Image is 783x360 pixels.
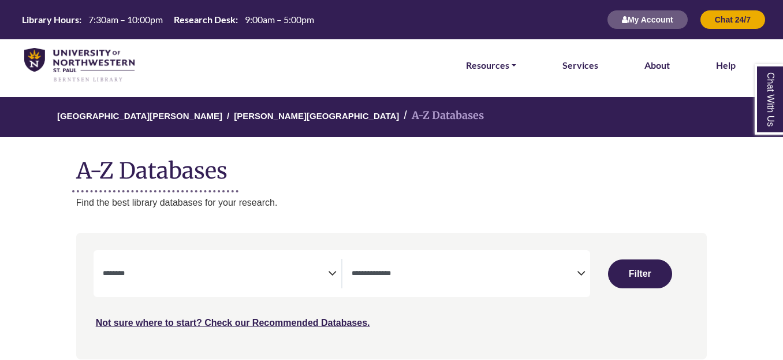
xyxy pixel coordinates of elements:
[96,318,370,328] a: Not sure where to start? Check our Recommended Databases.
[562,58,598,73] a: Services
[399,107,484,124] li: A-Z Databases
[607,10,688,29] button: My Account
[716,58,736,73] a: Help
[24,48,135,83] img: library_home
[76,149,707,184] h1: A-Z Databases
[644,58,670,73] a: About
[466,58,516,73] a: Resources
[76,233,707,359] nav: Search filters
[352,270,577,279] textarea: Search
[17,13,319,27] a: Hours Today
[76,195,707,210] p: Find the best library databases for your research.
[88,14,163,25] span: 7:30am – 10:00pm
[607,14,688,24] a: My Account
[608,259,672,288] button: Submit for Search Results
[76,97,707,137] nav: breadcrumb
[103,270,328,279] textarea: Search
[234,109,399,121] a: [PERSON_NAME][GEOGRAPHIC_DATA]
[17,13,319,24] table: Hours Today
[17,13,82,25] th: Library Hours:
[700,10,766,29] button: Chat 24/7
[700,14,766,24] a: Chat 24/7
[57,109,222,121] a: [GEOGRAPHIC_DATA][PERSON_NAME]
[245,14,314,25] span: 9:00am – 5:00pm
[169,13,238,25] th: Research Desk:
